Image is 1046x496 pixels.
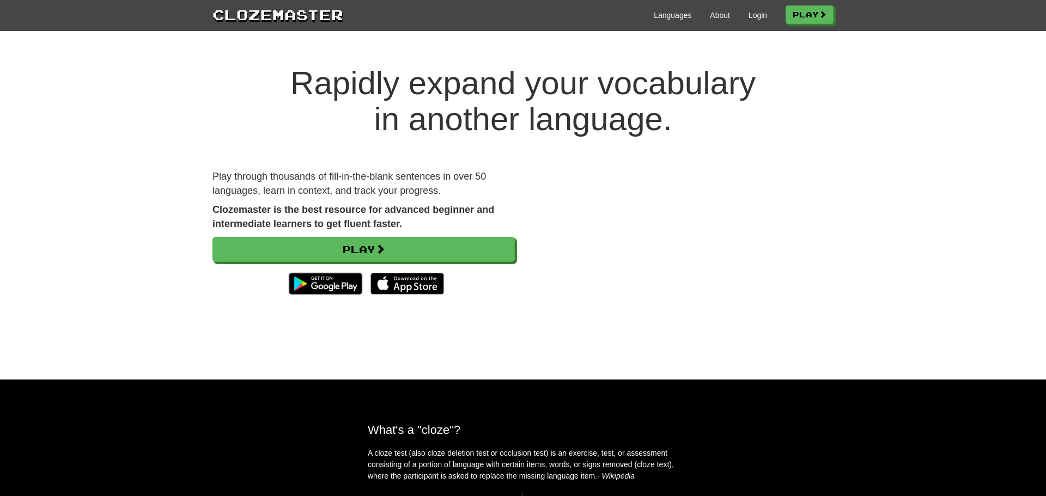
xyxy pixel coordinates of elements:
a: Languages [654,10,691,21]
a: Login [749,10,767,21]
p: A cloze test (also cloze deletion test or occlusion test) is an exercise, test, or assessment con... [368,448,678,482]
a: Play [212,237,515,262]
p: Play through thousands of fill-in-the-blank sentences in over 50 languages, learn in context, and... [212,170,515,198]
a: Play [786,5,834,24]
em: - Wikipedia [597,471,635,480]
img: Get it on Google Play [283,267,368,300]
img: Download_on_the_App_Store_Badge_US-UK_135x40-25178aeef6eb6b83b96f5f2d004eda3bffbb37122de64afbaef7... [370,273,444,295]
h2: What's a "cloze"? [368,423,678,437]
strong: Clozemaster is the best resource for advanced beginner and intermediate learners to get fluent fa... [212,204,494,229]
a: Clozemaster [212,4,343,25]
a: About [710,10,730,21]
